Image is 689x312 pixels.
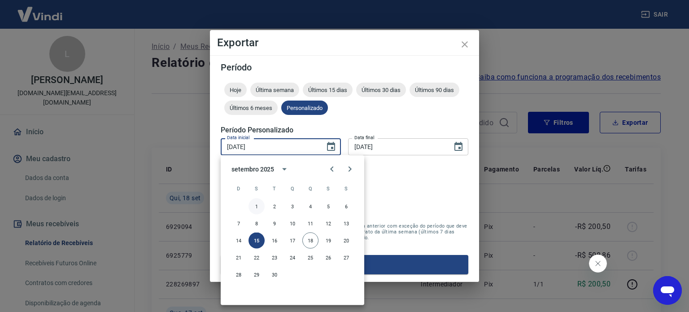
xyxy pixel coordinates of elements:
button: 7 [231,215,247,232]
span: domingo [231,180,247,198]
button: 20 [338,233,354,249]
h4: Exportar [217,37,472,48]
button: 3 [284,198,301,215]
button: 29 [249,267,265,283]
h5: Período Personalizado [221,126,468,135]
button: 25 [302,250,318,266]
span: sábado [338,180,354,198]
span: Última semana [250,87,299,93]
button: 17 [284,233,301,249]
button: 10 [284,215,301,232]
span: Hoje [224,87,247,93]
input: DD/MM/YYYY [221,138,318,155]
div: Últimos 30 dias [356,83,406,97]
button: 9 [266,215,283,232]
button: 19 [320,233,336,249]
span: Últimos 15 dias [303,87,353,93]
button: 23 [266,250,283,266]
button: 12 [320,215,336,232]
button: 2 [266,198,283,215]
span: quinta-feira [302,180,318,198]
span: sexta-feira [320,180,336,198]
button: close [454,34,475,55]
button: 22 [249,250,265,266]
div: setembro 2025 [231,164,274,174]
button: 15 [249,233,265,249]
button: 21 [231,250,247,266]
label: Data inicial [227,134,250,141]
span: segunda-feira [249,180,265,198]
button: 27 [338,250,354,266]
div: Últimos 15 dias [303,83,353,97]
span: Olá! Precisa de ajuda? [5,6,75,13]
input: DD/MM/YYYY [348,138,446,155]
button: 1 [249,198,265,215]
button: 8 [249,215,265,232]
button: 16 [266,233,283,249]
div: Últimos 6 meses [224,101,278,115]
button: 5 [320,198,336,215]
button: 4 [302,198,318,215]
button: calendar view is open, switch to year view [277,162,292,177]
span: quarta-feira [284,180,301,198]
button: 28 [231,267,247,283]
h5: Período [221,63,468,72]
div: Personalizado [281,101,328,115]
iframe: Fechar mensagem [589,255,607,272]
button: Choose date, selected date is 15 de set de 2025 [322,138,340,156]
span: Últimos 6 meses [224,105,278,111]
button: 18 [302,233,318,249]
div: Última semana [250,83,299,97]
button: Previous month [323,160,341,178]
button: 11 [302,215,318,232]
iframe: Botão para abrir a janela de mensagens [653,276,682,305]
button: 6 [338,198,354,215]
button: Next month [341,160,359,178]
button: 14 [231,233,247,249]
span: Últimos 90 dias [410,87,459,93]
button: 13 [338,215,354,232]
label: Data final [354,134,375,141]
span: Últimos 30 dias [356,87,406,93]
button: 30 [266,267,283,283]
span: Personalizado [281,105,328,111]
div: Últimos 90 dias [410,83,459,97]
button: Choose date, selected date is 18 de set de 2025 [449,138,467,156]
div: Hoje [224,83,247,97]
button: 26 [320,250,336,266]
span: terça-feira [266,180,283,198]
button: 24 [284,250,301,266]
